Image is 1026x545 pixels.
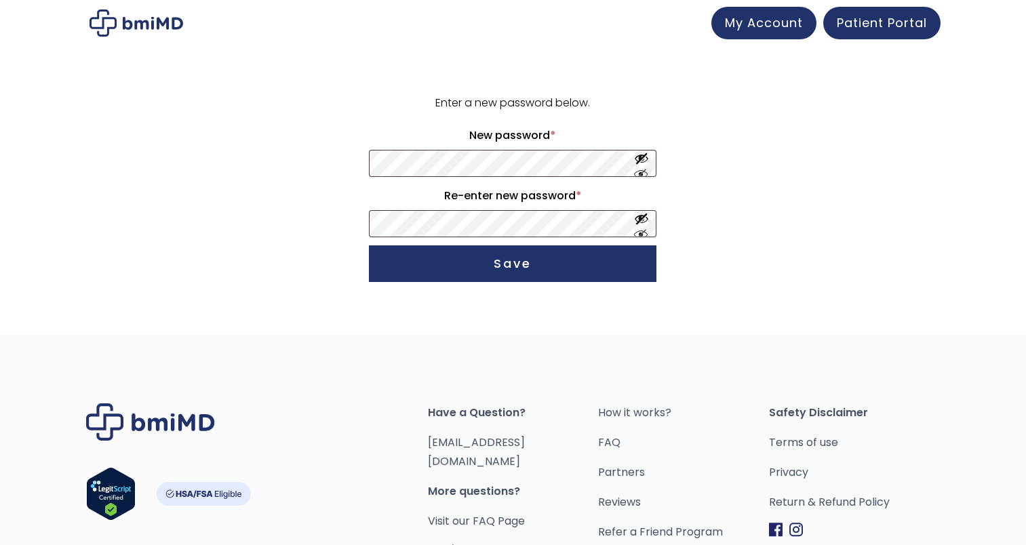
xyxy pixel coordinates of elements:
a: Terms of use [769,433,940,452]
img: My account [90,9,183,37]
span: My Account [725,14,803,31]
a: [EMAIL_ADDRESS][DOMAIN_NAME] [428,435,525,469]
a: Verify LegitScript Approval for www.bmimd.com [86,467,136,527]
a: Reviews [598,493,769,512]
img: HSA-FSA [156,482,251,506]
p: Enter a new password below. [367,94,658,113]
button: Show password [634,211,649,237]
label: New password [369,125,656,146]
a: Refer a Friend Program [598,523,769,542]
a: How it works? [598,403,769,422]
button: Save [369,245,656,282]
a: FAQ [598,433,769,452]
label: Re-enter new password [369,185,656,207]
a: Return & Refund Policy [769,493,940,512]
button: Show password [634,151,649,176]
a: Visit our FAQ Page [428,513,525,529]
a: Patient Portal [823,7,941,39]
img: Facebook [769,523,783,537]
span: Patient Portal [837,14,927,31]
span: More questions? [428,482,599,501]
span: Have a Question? [428,403,599,422]
img: Brand Logo [86,403,215,441]
a: My Account [711,7,816,39]
a: Partners [598,463,769,482]
a: Privacy [769,463,940,482]
img: Instagram [789,523,803,537]
img: Verify Approval for www.bmimd.com [86,467,136,521]
span: Safety Disclaimer [769,403,940,422]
